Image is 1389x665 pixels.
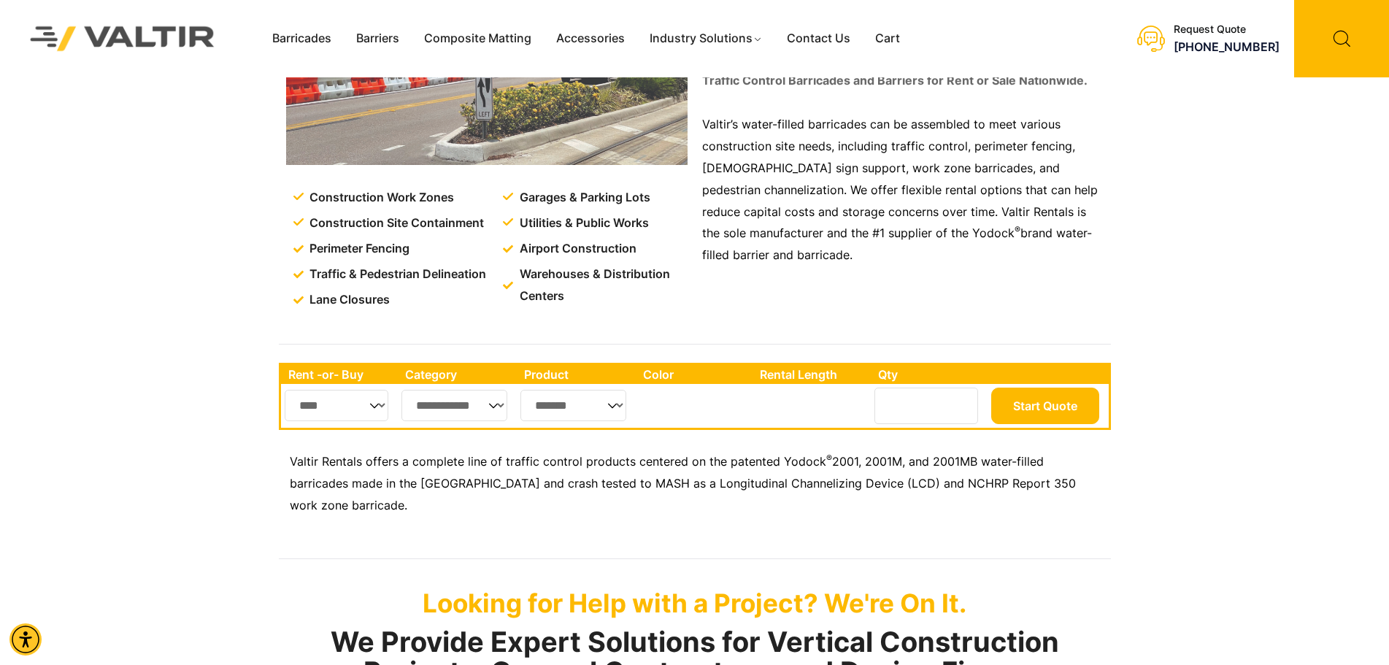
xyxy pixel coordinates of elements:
[9,623,42,656] div: Accessibility Menu
[516,212,649,234] span: Utilities & Public Works
[516,238,636,260] span: Airport Construction
[702,114,1104,266] p: Valtir’s water-filled barricades can be assembled to meet various construction site needs, includ...
[344,28,412,50] a: Barriers
[401,390,508,421] select: Single select
[1174,39,1280,54] a: call (888) 496-3625
[398,365,517,384] th: Category
[260,28,344,50] a: Barricades
[516,264,690,307] span: Warehouses & Distribution Centers
[637,28,775,50] a: Industry Solutions
[753,365,871,384] th: Rental Length
[520,390,626,421] select: Single select
[306,289,390,311] span: Lane Closures
[991,388,1099,424] button: Start Quote
[516,187,650,209] span: Garages & Parking Lots
[871,365,987,384] th: Qty
[290,454,826,469] span: Valtir Rentals offers a complete line of traffic control products centered on the patented Yodock
[306,238,409,260] span: Perimeter Fencing
[863,28,912,50] a: Cart
[517,365,636,384] th: Product
[281,365,398,384] th: Rent -or- Buy
[1174,23,1280,36] div: Request Quote
[306,187,454,209] span: Construction Work Zones
[544,28,637,50] a: Accessories
[1015,224,1020,235] sup: ®
[306,212,484,234] span: Construction Site Containment
[11,7,234,71] img: Valtir Rentals
[412,28,544,50] a: Composite Matting
[636,365,753,384] th: Color
[774,28,863,50] a: Contact Us
[826,453,832,464] sup: ®
[290,454,1076,512] span: 2001, 2001M, and 2001MB water-filled barricades made in the [GEOGRAPHIC_DATA] and crash tested to...
[279,588,1111,618] p: Looking for Help with a Project? We're On It.
[874,388,978,424] input: Number
[306,264,486,285] span: Traffic & Pedestrian Delineation
[285,390,389,421] select: Single select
